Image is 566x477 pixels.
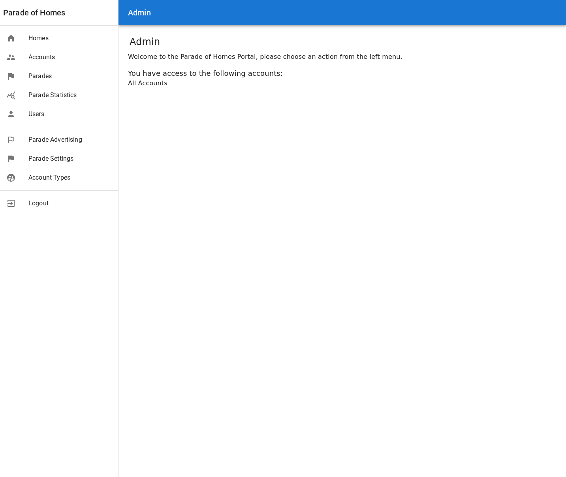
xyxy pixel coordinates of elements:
[28,90,112,100] span: Parade Statistics
[130,35,160,49] h1: Admin
[28,71,112,81] span: Parades
[128,6,151,19] h6: Admin
[128,68,557,79] div: You have access to the following accounts:
[28,135,112,145] span: Parade Advertising
[28,53,112,62] span: Accounts
[28,173,112,182] span: Account Types
[28,34,112,43] span: Homes
[28,109,112,119] span: Users
[28,154,112,163] span: Parade Settings
[3,6,65,19] a: Parade of Homes
[128,79,557,88] div: All Accounts
[28,199,112,208] span: Logout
